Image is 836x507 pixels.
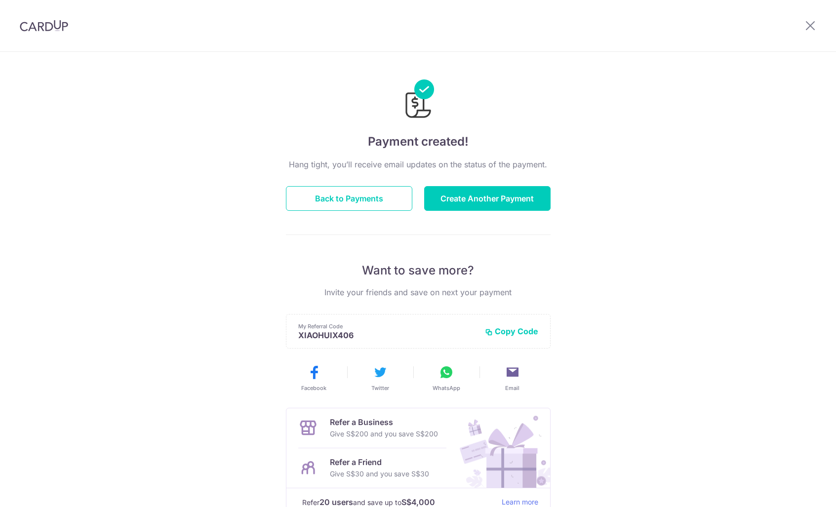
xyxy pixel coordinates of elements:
[286,263,551,278] p: Want to save more?
[20,20,68,32] img: CardUp
[485,326,538,336] button: Copy Code
[417,364,476,392] button: WhatsApp
[286,133,551,151] h4: Payment created!
[483,364,542,392] button: Email
[330,456,429,468] p: Refer a Friend
[301,384,326,392] span: Facebook
[424,186,551,211] button: Create Another Payment
[330,428,438,440] p: Give S$200 and you save S$200
[371,384,389,392] span: Twitter
[402,79,434,121] img: Payments
[286,158,551,170] p: Hang tight, you’ll receive email updates on the status of the payment.
[286,186,412,211] button: Back to Payments
[286,286,551,298] p: Invite your friends and save on next your payment
[330,468,429,480] p: Give S$30 and you save S$30
[330,416,438,428] p: Refer a Business
[450,408,550,488] img: Refer
[433,384,460,392] span: WhatsApp
[285,364,343,392] button: Facebook
[351,364,409,392] button: Twitter
[505,384,519,392] span: Email
[298,322,477,330] p: My Referral Code
[298,330,477,340] p: XIAOHUIX406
